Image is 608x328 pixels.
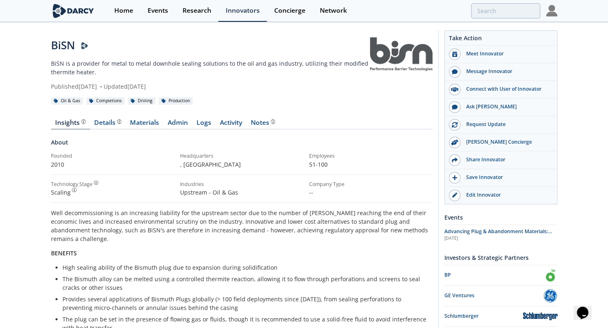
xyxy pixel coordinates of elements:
div: Founded [51,152,174,160]
span: Advancing Plug & Abandonment Materials: Addressing Surface Casing Vent Flow Challenges and Regula... [444,228,552,250]
img: Schlumberger [523,312,557,320]
div: Insights [55,119,86,126]
div: Innovators [226,7,260,14]
div: [DATE] [444,235,557,242]
div: Request Update [460,121,553,128]
img: information.svg [271,119,275,124]
div: Details [94,119,121,126]
span: Upstream - Oil & Gas [180,188,238,196]
div: Company Type [309,181,432,188]
div: Meet Innovator [460,50,553,57]
img: information.svg [81,119,86,124]
a: GE Ventures GE Ventures [444,289,557,303]
a: Logs [192,119,216,129]
div: Schlumberger [444,312,523,320]
img: Profile [546,5,557,16]
img: logo-wide.svg [51,4,96,18]
p: , [GEOGRAPHIC_DATA] [180,160,303,169]
p: Well decommissioning is an increasing liability for the upstream sector due to the number of [PER... [51,209,432,243]
div: Published [DATE] Updated [DATE] [51,82,370,91]
a: Activity [216,119,247,129]
div: Edit Innovator [460,191,553,199]
div: BP [444,271,543,279]
p: 2010 [51,160,174,169]
a: Edit Innovator [445,187,557,204]
div: Drilling [128,97,156,105]
div: Save Innovator [460,174,553,181]
img: information.svg [117,119,122,124]
li: The Bismuth alloy can be melted using a controlled thermite reaction, allowing it to flow through... [62,275,427,292]
p: -- [309,188,432,197]
strong: BENEFITS [51,249,77,257]
div: Take Action [445,34,557,46]
div: Message Innovator [460,68,553,75]
div: Oil & Gas [51,97,83,105]
a: BP BP [444,268,557,282]
img: BP [543,268,557,282]
p: BiSN is a provider for metal to metal downhole sealing solutions to the oil and gas industry, uti... [51,59,370,76]
div: Network [320,7,347,14]
a: Insights [51,119,90,129]
p: 51-100 [309,160,432,169]
img: information.svg [72,188,76,193]
div: Ask [PERSON_NAME] [460,103,553,110]
li: High sealing ability of the Bismuth plug due to expansion during solidification [62,263,427,272]
div: Concierge [274,7,305,14]
div: Connect with User of Innovator [460,85,553,93]
div: Investors & Strategic Partners [444,250,557,265]
div: Scaling [51,188,174,197]
div: Completions [86,97,125,105]
img: information.svg [94,181,98,185]
div: Events [444,210,557,225]
img: Darcy Presenter [81,42,88,50]
div: Production [159,97,193,105]
div: Home [114,7,133,14]
input: Advanced Search [471,3,540,18]
a: Materials [126,119,164,129]
div: [PERSON_NAME] Concierge [460,138,553,146]
a: Advancing Plug & Abandonment Materials: Addressing Surface Casing Vent Flow Challenges and Regula... [444,228,557,242]
a: Schlumberger Schlumberger [444,309,557,323]
div: Headquarters [180,152,303,160]
li: Provides several applications of Bismuth Plugs globally (> 100 field deployments since [DATE]), f... [62,295,427,312]
div: Notes [251,119,275,126]
img: GE Ventures [543,289,557,303]
div: BiSN [51,37,370,53]
div: Events [148,7,168,14]
a: Details [90,119,126,129]
button: Save Innovator [445,169,557,187]
a: Notes [247,119,280,129]
span: • [99,83,104,90]
a: Admin [164,119,192,129]
div: Technology Stage [51,181,92,188]
iframe: chat widget [573,295,600,320]
div: Employees [309,152,432,160]
div: Industries [180,181,303,188]
div: Share Innovator [460,156,553,163]
div: GE Ventures [444,292,543,299]
div: About [51,138,432,152]
div: Research [183,7,211,14]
